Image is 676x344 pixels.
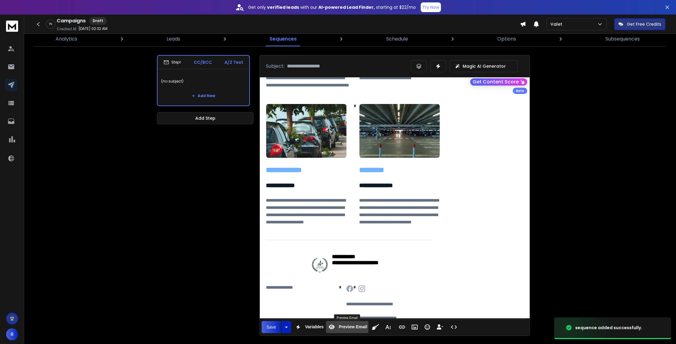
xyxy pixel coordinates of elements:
[163,32,184,46] a: Leads
[194,59,212,65] p: CC/BCC
[383,32,412,46] a: Schedule
[248,4,416,10] p: Get only with our starting at $22/mo
[266,63,285,70] p: Subject:
[450,60,518,72] button: Magic AI Generator
[575,325,642,331] div: sequence added successfully.
[602,32,643,46] a: Subsequences
[470,78,527,86] button: Get Content Score
[78,26,107,31] p: [DATE] 02:32 AM
[267,4,299,10] strong: verified leads
[409,321,420,333] button: Insert Image (⌘P)
[308,255,332,276] img: CFU6Eqd0O1uU6CxL9aoW5qeIfxCAO2.png
[89,17,107,25] div: Draft
[164,60,181,65] div: Step 1
[52,32,81,46] a: Analytics
[57,27,77,31] p: Created At:
[614,18,665,30] button: Get Free Credits
[157,55,250,106] li: Step1CC/BCCA/Z Test(no subject)Add New
[6,21,18,32] img: logo
[304,324,325,329] span: Variables
[266,104,347,158] img: dIatizg8mYK0GalTFbqUlb0R16Uit5.jpeg
[334,314,360,321] div: Preview Email
[225,59,243,65] p: A/Z Test
[513,88,527,94] div: Beta
[497,35,516,43] p: Options
[318,4,375,10] strong: AI-powered Lead Finder,
[157,112,253,124] button: Add Step
[6,328,18,340] button: R
[49,22,52,26] p: 0 %
[627,21,661,27] p: Get Free Credits
[605,35,640,43] p: Subsequences
[269,35,297,43] p: Sequences
[422,4,439,10] p: Try Now
[359,104,440,158] img: VcO9fohPwawVsLobwXWjaq15SEPmLv.jpeg
[448,321,460,333] button: Code View
[434,321,446,333] button: Insert Unsubscribe Link
[167,35,180,43] p: Leads
[346,285,353,292] img: hvEA4lxq1Dqz3a7HtX1OspWX9kA2p7.png
[262,321,281,333] button: Save
[421,2,441,12] button: Try Now
[337,324,368,329] span: Preview Email
[266,32,300,46] a: Sequences
[422,321,433,333] button: Emoticons
[292,321,325,333] button: Variables
[161,73,246,90] p: (no subject)
[57,17,86,24] h1: Campaigns
[386,35,408,43] p: Schedule
[463,63,506,69] p: Magic AI Generator
[550,21,565,27] p: Valet
[56,35,77,43] p: Analytics
[326,321,368,333] button: Preview Email
[358,285,365,292] img: 2gVCEyydFhH9KGA2too1j5qecECENp.png
[187,90,220,102] button: Add New
[494,32,520,46] a: Options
